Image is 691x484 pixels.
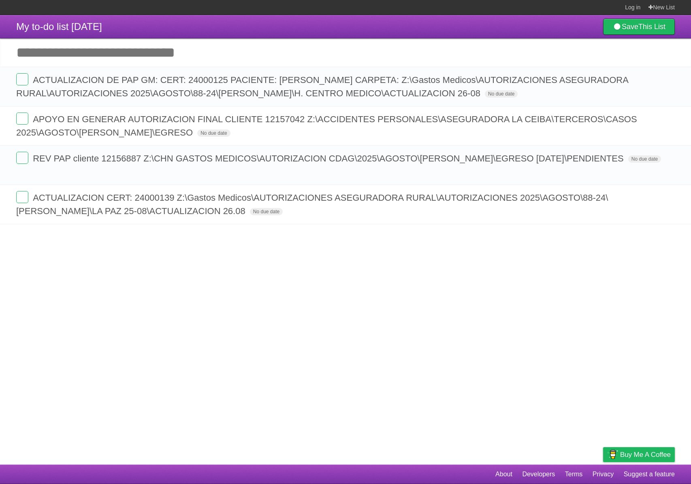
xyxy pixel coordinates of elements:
label: Done [16,191,28,203]
span: My to-do list [DATE] [16,21,102,32]
a: SaveThis List [603,19,675,35]
span: APOYO EN GENERAR AUTORIZACION FINAL CLIENTE 12157042 Z:\ACCIDENTES PERSONALES\ASEGURADORA LA CEIB... [16,114,637,138]
a: Buy me a coffee [603,447,675,462]
img: Buy me a coffee [607,448,618,461]
label: Done [16,152,28,164]
span: ACTUALIZACION DE PAP GM: CERT: 24000125 PACIENTE: [PERSON_NAME] CARPETA: Z:\Gastos Medicos\AUTORI... [16,75,628,98]
a: Privacy [593,467,614,482]
span: No due date [197,129,230,137]
a: Terms [565,467,583,482]
span: No due date [628,155,661,163]
a: About [495,467,512,482]
span: REV PAP cliente 12156887 Z:\CHN GASTOS MEDICOS\AUTORIZACION CDAG\2025\AGOSTO\[PERSON_NAME]\EGRESO... [33,153,626,163]
a: Suggest a feature [624,467,675,482]
b: This List [638,23,665,31]
span: No due date [485,90,518,98]
span: ACTUALIZACION CERT: 24000139 Z:\Gastos Medicos\AUTORIZACIONES ASEGURADORA RURAL\AUTORIZACIONES 20... [16,193,608,216]
span: No due date [250,208,283,215]
a: Developers [522,467,555,482]
span: Buy me a coffee [620,448,671,462]
label: Done [16,113,28,125]
label: Done [16,73,28,85]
